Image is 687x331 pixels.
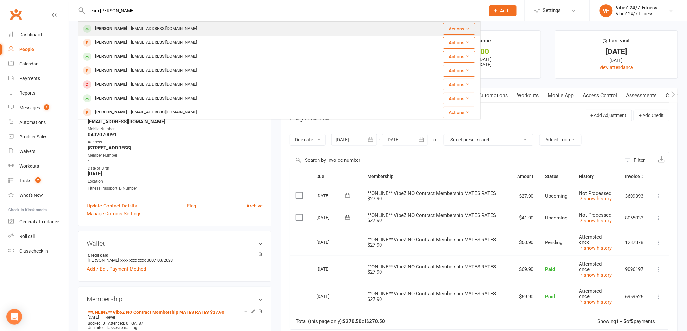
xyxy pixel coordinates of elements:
h3: Membership [87,295,263,302]
div: Reports [19,90,35,96]
div: VibeZ 24/7 Fitness [616,5,658,11]
a: Update Contact Details [87,202,137,210]
td: 3609393 [619,185,650,207]
div: VF [600,4,613,17]
div: Product Sales [19,134,47,139]
div: [EMAIL_ADDRESS][DOMAIN_NAME] [129,38,199,47]
span: Add [500,8,508,13]
div: [EMAIL_ADDRESS][DOMAIN_NAME] [129,94,199,103]
h3: Wallet [87,240,263,247]
th: Membership [362,168,511,185]
div: [PERSON_NAME] [93,52,129,61]
div: [EMAIL_ADDRESS][DOMAIN_NAME] [129,108,199,117]
th: History [573,168,619,185]
div: What's New [19,193,43,198]
div: VibeZ 24/7 Fitness [616,11,658,17]
th: Invoice # [619,168,650,185]
a: Product Sales [8,130,69,144]
div: Filter [634,156,645,164]
div: [DATE] [316,191,346,201]
div: [DATE] [316,264,346,274]
div: [PERSON_NAME] [93,94,129,103]
div: Automations [19,120,46,125]
div: Tasks [19,178,31,183]
span: 2 [35,177,41,183]
div: People [19,47,34,52]
div: — [86,315,263,320]
div: Open Intercom Messenger [6,309,22,325]
div: Showing of payments [598,319,655,324]
button: Actions [443,37,475,49]
td: 6959526 [619,283,650,310]
span: **ONLINE** VibeZ NO Contract Membership MATES RATES $27.90 [368,291,496,302]
a: show history [579,196,612,202]
div: Date of Birth [88,165,263,171]
a: view attendance [600,65,633,70]
th: Status [539,168,573,185]
span: Settings [543,3,561,18]
div: [PERSON_NAME] [93,38,129,47]
div: Messages [19,105,40,110]
button: + Add Credit [634,110,669,121]
button: Actions [443,107,475,118]
a: Access Control [579,88,622,103]
span: Not Processed [579,212,611,218]
span: Unlimited classes remaining [88,325,137,330]
a: Archive [246,202,263,210]
button: Actions [443,65,475,77]
span: Never [105,315,115,320]
strong: $270.50 [343,318,362,324]
div: Total (this page only): of [296,319,385,324]
a: Waivers [8,144,69,159]
a: Mobile App [543,88,579,103]
a: Reports [8,86,69,100]
td: $27.90 [511,185,539,207]
span: 1 [44,104,49,110]
span: **ONLINE** VibeZ NO Contract Membership MATES RATES $27.90 [368,190,496,202]
div: [EMAIL_ADDRESS][DOMAIN_NAME] [129,24,199,33]
button: Filter [622,152,654,168]
a: What's New [8,188,69,203]
span: Attempted once [579,234,602,245]
span: **ONLINE** VibeZ NO Contract Membership MATES RATES $27.90 [368,212,496,224]
div: Waivers [19,149,35,154]
a: Dashboard [8,28,69,42]
li: [PERSON_NAME] [87,252,263,264]
a: People [8,42,69,57]
a: Manage Comms Settings [87,210,142,218]
a: **ONLINE** VibeZ NO Contract Membership MATES RATES $27.90 [88,310,224,315]
td: 1287378 [619,229,650,256]
div: Workouts [19,163,39,169]
div: [PERSON_NAME] [93,108,129,117]
a: Workouts [513,88,543,103]
div: Member Number [88,152,263,159]
div: Class check-in [19,248,48,254]
span: [DATE] [88,315,99,320]
button: Actions [443,23,475,35]
input: Search by invoice number [290,152,622,168]
div: [PERSON_NAME] [93,66,129,75]
span: 03/2028 [157,258,173,263]
span: Attempted once [579,288,602,300]
a: Assessments [622,88,661,103]
div: [EMAIL_ADDRESS][DOMAIN_NAME] [129,52,199,61]
div: Roll call [19,234,35,239]
div: [DATE] [561,48,672,55]
div: [DATE] [316,212,346,222]
div: Payments [19,76,40,81]
button: Actions [443,79,475,90]
button: Due date [290,134,326,146]
div: Mobile Number [88,126,263,132]
div: [DATE] [561,57,672,64]
div: [PERSON_NAME] [93,80,129,89]
button: Actions [443,51,475,63]
div: Address [88,139,263,145]
a: Roll call [8,229,69,244]
a: show history [579,299,612,305]
input: Search... [86,6,481,15]
div: Location [88,178,263,184]
a: Add / Edit Payment Method [87,265,146,273]
span: xxxx xxxx xxxx 0007 [120,258,156,263]
strong: - [88,191,263,197]
div: Calendar [19,61,38,66]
